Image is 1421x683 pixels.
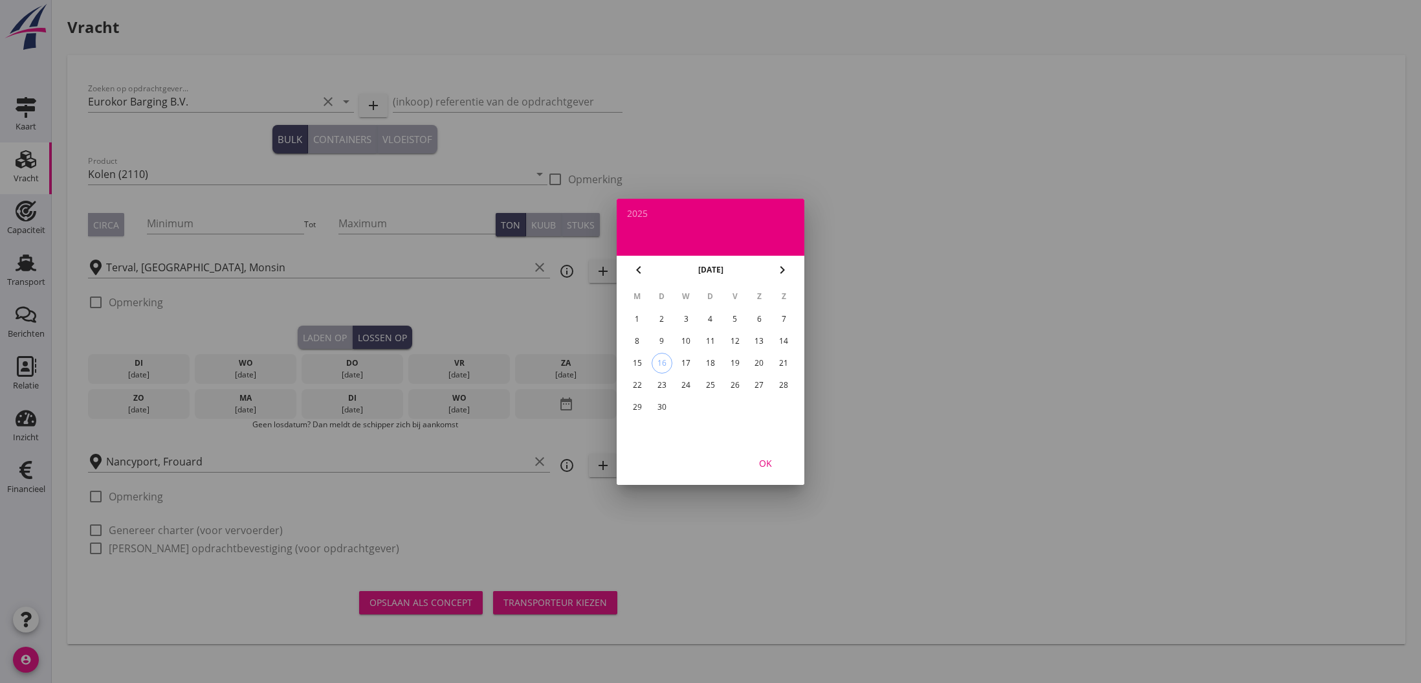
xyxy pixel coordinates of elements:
button: 16 [652,353,672,374]
button: 21 [773,353,794,374]
button: 24 [676,375,696,396]
button: 2 [652,309,672,330]
button: 26 [725,375,745,396]
button: 14 [773,331,794,352]
button: 22 [627,375,648,396]
i: chevron_left [631,262,646,278]
button: 10 [676,331,696,352]
button: 19 [725,353,745,374]
th: W [674,286,698,308]
button: 20 [749,353,769,374]
button: 5 [725,309,745,330]
th: D [699,286,722,308]
i: chevron_right [775,262,790,278]
th: M [626,286,649,308]
button: 17 [676,353,696,374]
button: 3 [676,309,696,330]
button: [DATE] [694,260,727,280]
button: 9 [652,331,672,352]
button: 18 [700,353,721,374]
button: 11 [700,331,721,352]
button: 23 [652,375,672,396]
button: 13 [749,331,769,352]
th: D [650,286,674,308]
div: 2025 [627,209,794,218]
button: OK [737,451,794,475]
th: V [723,286,747,308]
button: 8 [627,331,648,352]
button: 12 [725,331,745,352]
button: 15 [627,353,648,374]
div: OK [747,456,784,469]
th: Z [772,286,795,308]
button: 7 [773,309,794,330]
button: 4 [700,309,721,330]
button: 29 [627,397,648,418]
th: Z [748,286,771,308]
button: 27 [749,375,769,396]
button: 30 [652,397,672,418]
button: 6 [749,309,769,330]
button: 1 [627,309,648,330]
button: 28 [773,375,794,396]
button: 25 [700,375,721,396]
